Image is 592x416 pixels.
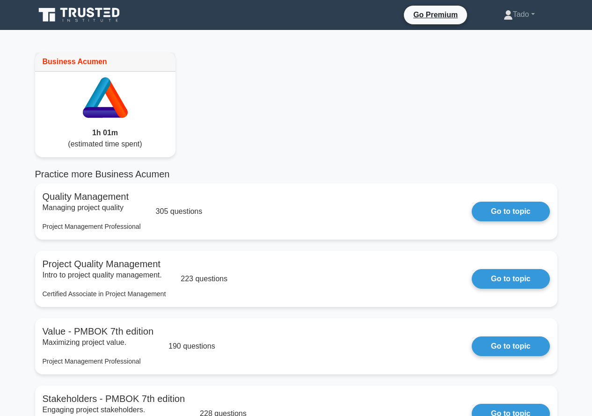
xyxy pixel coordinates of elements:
a: Tado [481,5,557,24]
a: Go Premium [408,9,463,21]
a: Go to topic [472,202,549,221]
span: 1h 01m [92,129,118,137]
a: Go to topic [472,336,549,356]
span: (estimated time spent) [68,140,142,148]
h5: Practice more Business Acumen [35,168,557,180]
a: Go to topic [472,269,549,289]
div: Business Acumen [35,52,175,72]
